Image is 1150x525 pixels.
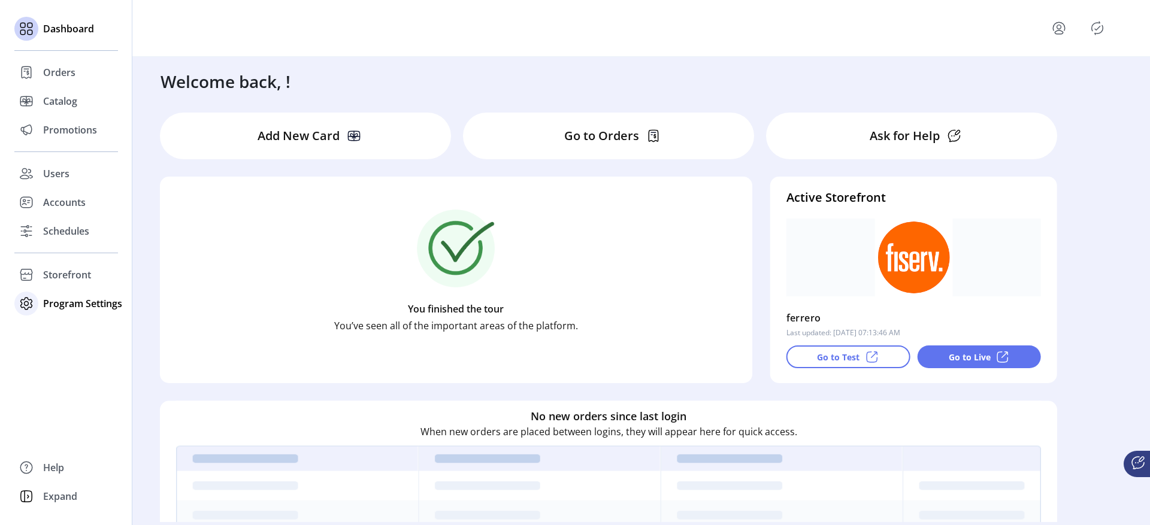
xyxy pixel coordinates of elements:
[43,65,75,80] span: Orders
[43,296,122,311] span: Program Settings
[43,123,97,137] span: Promotions
[408,302,504,316] p: You finished the tour
[1035,14,1088,43] button: menu
[564,127,639,145] p: Go to Orders
[43,22,94,36] span: Dashboard
[334,318,578,333] p: You’ve seen all of the important areas of the platform.
[870,127,940,145] p: Ask for Help
[43,460,64,475] span: Help
[531,408,686,424] h6: No new orders since last login
[817,351,860,363] p: Go to Test
[43,489,77,503] span: Expand
[786,327,900,338] p: Last updated: [DATE] 07:13:46 AM
[258,127,340,145] p: Add New Card
[1088,19,1107,38] button: Publisher Panel
[43,268,91,282] span: Storefront
[161,69,290,94] h3: Welcome back, !
[43,94,77,108] span: Catalog
[949,351,991,363] p: Go to Live
[43,195,86,210] span: Accounts
[43,224,89,238] span: Schedules
[43,166,69,181] span: Users
[786,308,821,327] p: ferrero
[420,424,797,439] p: When new orders are placed between logins, they will appear here for quick access.
[786,189,1041,207] h4: Active Storefront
